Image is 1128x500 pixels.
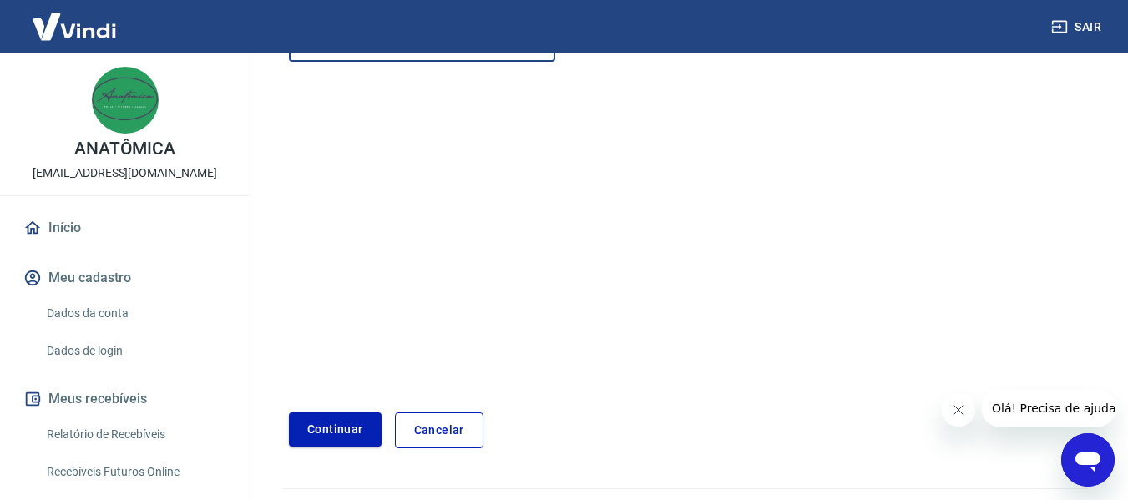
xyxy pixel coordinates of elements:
a: Dados de login [40,334,230,368]
p: [EMAIL_ADDRESS][DOMAIN_NAME] [33,164,217,182]
button: Meu cadastro [20,260,230,296]
button: Continuar [289,412,382,447]
iframe: Botão para abrir a janela de mensagens [1061,433,1115,487]
span: Olá! Precisa de ajuda? [10,12,140,25]
img: b69bbabb-e3b4-4fd9-b8f6-be74dee35503.jpeg [92,67,159,134]
p: ANATÔMICA [74,140,176,158]
a: Relatório de Recebíveis [40,417,230,452]
button: Sair [1048,12,1108,43]
iframe: Fechar mensagem [942,393,975,427]
a: Dados da conta [40,296,230,331]
a: Recebíveis Futuros Online [40,455,230,489]
button: Meus recebíveis [20,381,230,417]
a: Início [20,210,230,246]
a: Cancelar [395,412,483,448]
img: Vindi [20,1,129,52]
iframe: Mensagem da empresa [982,390,1115,427]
